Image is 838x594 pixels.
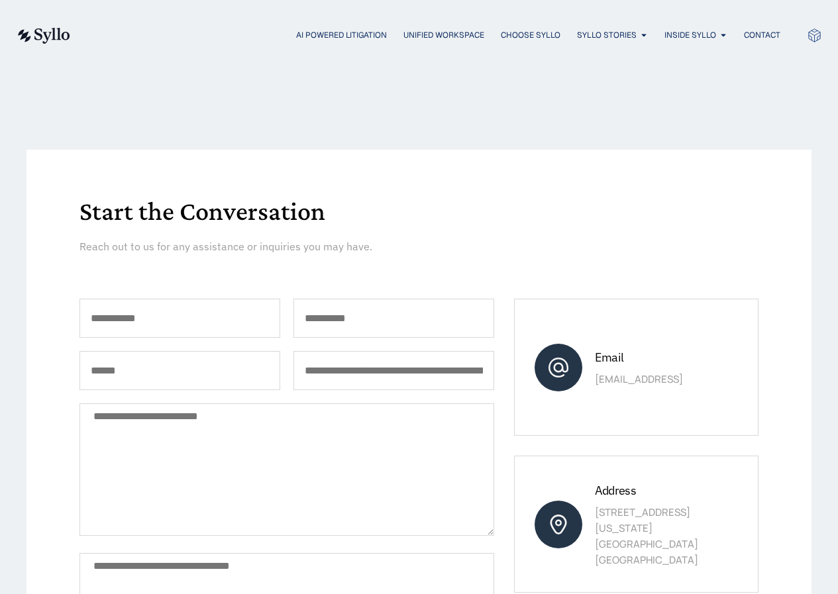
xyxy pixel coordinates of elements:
[403,29,484,41] a: Unified Workspace
[16,28,70,44] img: syllo
[595,350,623,365] span: Email
[595,505,738,568] p: [STREET_ADDRESS] [US_STATE][GEOGRAPHIC_DATA] [GEOGRAPHIC_DATA]
[595,483,636,498] span: Address
[664,29,716,41] a: Inside Syllo
[97,29,780,42] nav: Menu
[577,29,637,41] a: Syllo Stories
[97,29,780,42] div: Menu Toggle
[296,29,387,41] a: AI Powered Litigation
[595,371,738,387] p: [EMAIL_ADDRESS]
[79,238,561,254] p: Reach out to us for any assistance or inquiries you may have.
[744,29,780,41] a: Contact
[501,29,560,41] a: Choose Syllo
[79,198,759,224] h1: Start the Conversation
